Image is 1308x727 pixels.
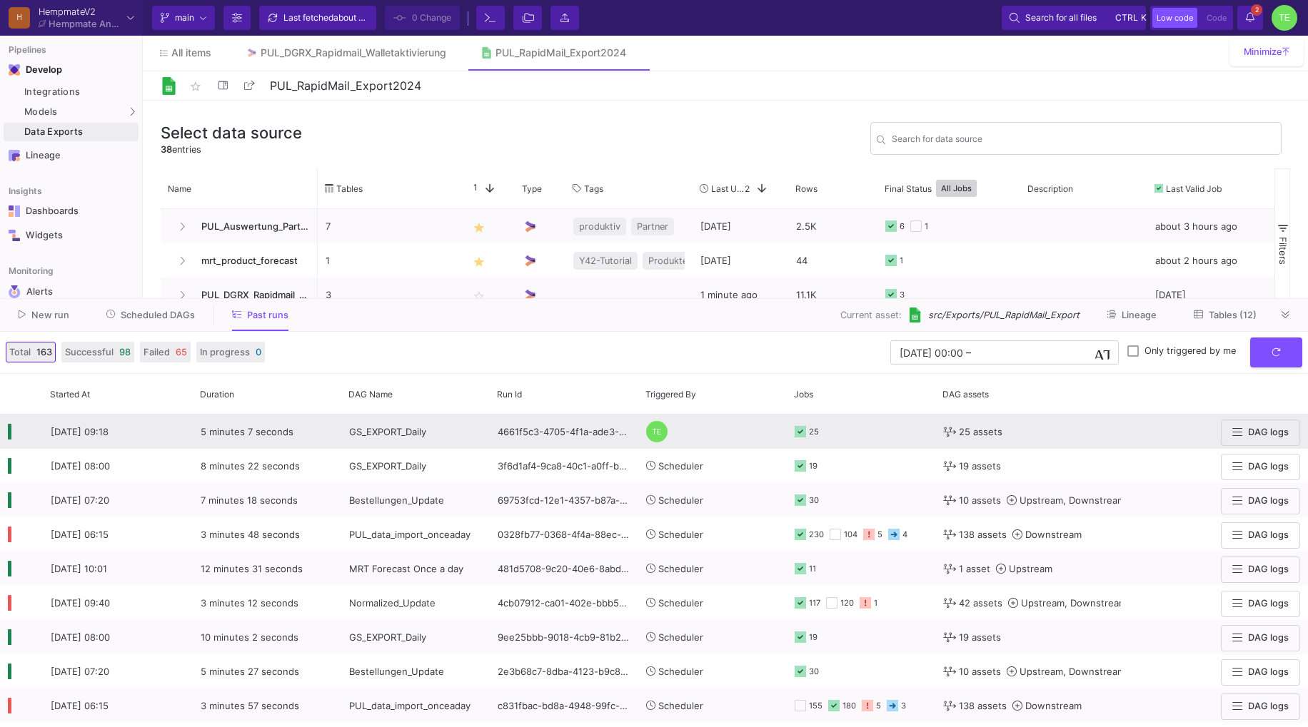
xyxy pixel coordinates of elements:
span: Search for all files [1025,7,1097,29]
img: Navigation icon [9,150,20,161]
span: src/Exports/PUL_RapidMail_Export [928,308,1080,322]
span: [DATE] 07:20 [51,494,109,506]
button: Last fetchedabout 5 hours ago [259,6,376,30]
span: Failed [144,345,170,359]
div: c831fbac-bd8a-4948-99fc-0d7c9932894a [490,688,638,723]
div: 104 [844,518,857,551]
div: 3 [900,278,905,312]
button: TE [1267,5,1297,31]
div: 117 [809,586,820,620]
div: 5 [877,518,882,551]
span: DAG logs [1248,701,1289,711]
span: 0 [256,345,261,359]
button: Search for all filesctrlk [1002,6,1146,30]
div: PUL_DGRX_Rapidmail_Walletaktivierung [261,47,446,59]
span: Scheduler [658,529,703,540]
input: End datetime [974,347,1067,358]
span: GS_EXPORT_Daily [349,631,426,643]
div: 4 [902,518,907,551]
span: DAG logs [1248,529,1289,540]
span: [DATE] 08:00 [51,460,110,472]
div: H [9,7,30,29]
span: 10 assets [959,484,1001,517]
div: entries [161,143,302,156]
div: 11 [809,552,816,586]
span: New run [31,310,69,320]
span: [DATE] 06:15 [51,700,109,711]
span: Code [1207,13,1227,23]
div: 5 [876,689,881,723]
span: 2 [745,183,750,194]
span: produktiv [579,210,620,243]
span: 98 [119,345,131,359]
div: 1 [925,210,928,243]
button: DAG logs [1221,454,1300,480]
span: main [175,7,194,29]
a: Navigation iconLineage [4,144,139,167]
span: DAG logs [1248,461,1289,472]
button: DAG logs [1221,420,1300,446]
div: 30 [809,655,819,688]
span: [DATE] 07:20 [51,666,109,677]
span: Triggered By [645,389,696,400]
div: about 3 hours ago [1147,209,1274,243]
span: Scheduler [658,563,703,574]
div: 11.1K [788,278,877,312]
div: PUL_RapidMail_Export2024 [495,47,626,59]
span: DAG logs [1248,632,1289,643]
span: Bestellungen_Update [349,494,444,506]
span: Run Id [497,389,522,400]
span: 1 [468,182,478,195]
span: [DATE] 08:00 [51,631,110,643]
div: 180 [842,689,856,723]
span: Type [522,183,542,194]
div: Dashboards [26,205,119,217]
div: 2.5K [788,209,877,243]
span: Filters [1277,237,1289,265]
span: Last Used [711,183,745,194]
div: Develop [26,64,47,76]
span: 12 minutes 31 seconds [201,563,303,574]
input: Start datetime [900,347,963,358]
img: UI Model [523,288,538,303]
span: 65 [176,345,187,359]
button: ctrlk [1111,9,1138,26]
a: Navigation iconDashboards [4,200,139,223]
div: Final Status [885,172,1000,205]
span: Scheduler [658,494,703,506]
span: k [1141,9,1147,26]
span: 3 minutes 57 seconds [201,700,299,711]
span: Scheduler [658,666,703,677]
span: In progress [200,345,250,359]
span: 3 minutes 48 seconds [201,529,300,540]
span: 25 assets [959,415,1002,449]
div: Widgets [26,230,119,241]
span: 138 assets [959,518,1007,551]
button: Failed65 [140,342,191,362]
span: Rows [795,183,818,194]
mat-icon: star_border [187,78,204,95]
span: 19 assets [959,621,1001,654]
img: UI Model [523,253,538,268]
button: New run [1,304,86,326]
span: Scheduler [658,597,703,609]
span: 42 assets [959,586,1002,620]
span: DAG logs [1248,495,1289,506]
div: 3 [901,689,906,723]
div: 25 [809,415,819,449]
span: PUL_data_import_onceaday [349,700,471,711]
span: ctrl [1115,9,1138,26]
span: 163 [36,345,52,359]
span: Bestellungen_Update [349,666,444,677]
span: DAG Name [348,389,393,400]
p: 3 [326,278,453,312]
div: 230 [809,518,824,551]
div: 44 [788,243,877,278]
span: Jobs [794,389,813,400]
div: [DATE] [693,209,788,243]
button: Tables (12) [1177,304,1274,326]
div: 1 minute ago [693,278,788,312]
div: [DATE] [1147,278,1274,312]
p: 1 [326,244,453,278]
button: Scheduled DAGs [89,304,213,326]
